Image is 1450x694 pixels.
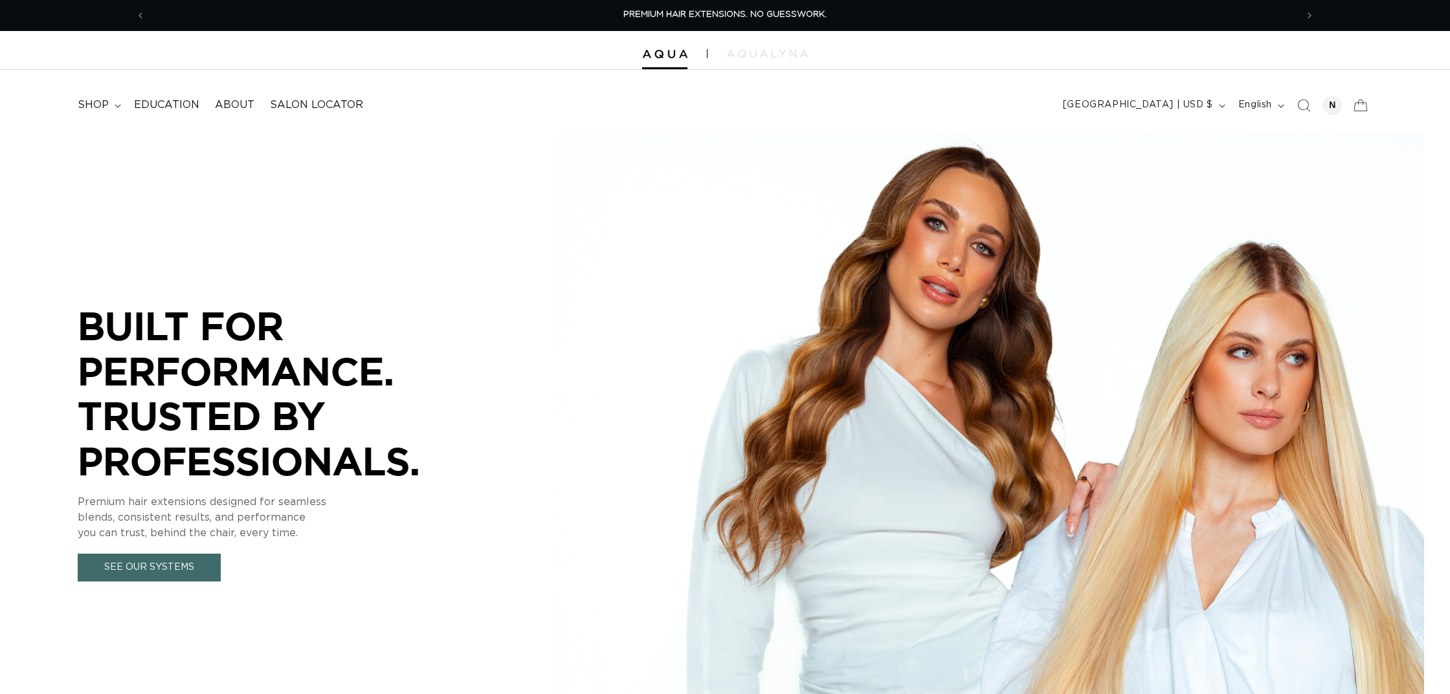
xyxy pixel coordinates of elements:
button: Previous announcement [126,3,155,28]
p: BUILT FOR PERFORMANCE. TRUSTED BY PROFESSIONALS. [78,303,466,483]
img: Aqua Hair Extensions [642,50,687,59]
button: [GEOGRAPHIC_DATA] | USD $ [1055,93,1231,118]
span: English [1238,98,1272,112]
a: About [207,91,262,120]
a: Salon Locator [262,91,371,120]
a: Education [126,91,207,120]
span: Education [134,98,199,112]
span: PREMIUM HAIR EXTENSIONS. NO GUESSWORK. [623,10,827,19]
button: English [1231,93,1289,118]
a: See Our Systems [78,554,221,581]
span: shop [78,98,109,112]
summary: shop [70,91,126,120]
summary: Search [1289,91,1318,120]
span: About [215,98,254,112]
span: [GEOGRAPHIC_DATA] | USD $ [1063,98,1213,112]
img: aqualyna.com [727,50,808,58]
span: Salon Locator [270,98,363,112]
p: Premium hair extensions designed for seamless blends, consistent results, and performance you can... [78,494,466,541]
button: Next announcement [1295,3,1324,28]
